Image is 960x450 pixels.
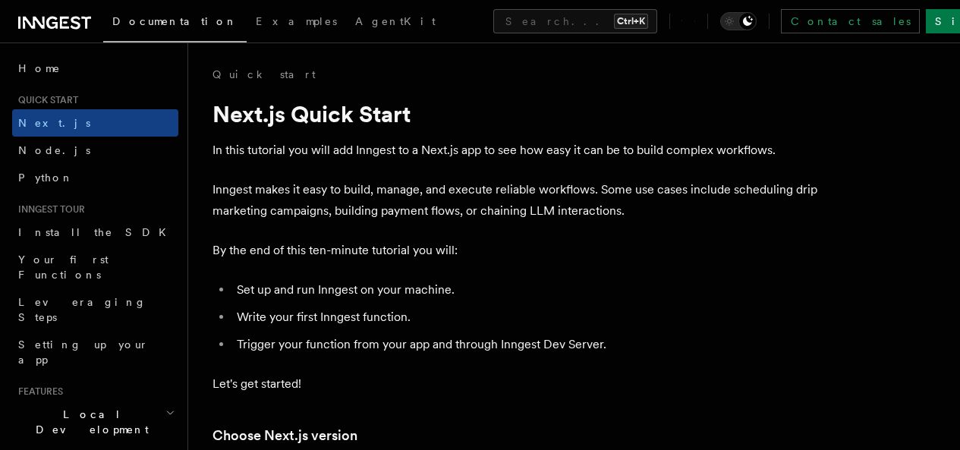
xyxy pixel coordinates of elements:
[18,253,109,281] span: Your first Functions
[212,67,316,82] a: Quick start
[12,219,178,246] a: Install the SDK
[12,331,178,373] a: Setting up your app
[18,226,175,238] span: Install the SDK
[247,5,346,41] a: Examples
[614,14,648,29] kbd: Ctrl+K
[18,172,74,184] span: Python
[18,338,149,366] span: Setting up your app
[720,12,757,30] button: Toggle dark mode
[12,203,85,216] span: Inngest tour
[256,15,337,27] span: Examples
[212,100,820,127] h1: Next.js Quick Start
[212,240,820,261] p: By the end of this ten-minute tutorial you will:
[103,5,247,42] a: Documentation
[18,61,61,76] span: Home
[12,246,178,288] a: Your first Functions
[212,179,820,222] p: Inngest makes it easy to build, manage, and execute reliable workflows. Some use cases include sc...
[212,140,820,161] p: In this tutorial you will add Inngest to a Next.js app to see how easy it can be to build complex...
[232,307,820,328] li: Write your first Inngest function.
[12,288,178,331] a: Leveraging Steps
[781,9,920,33] a: Contact sales
[346,5,445,41] a: AgentKit
[12,109,178,137] a: Next.js
[232,279,820,301] li: Set up and run Inngest on your machine.
[18,296,146,323] span: Leveraging Steps
[232,334,820,355] li: Trigger your function from your app and through Inngest Dev Server.
[12,407,165,437] span: Local Development
[18,117,90,129] span: Next.js
[18,144,90,156] span: Node.js
[212,373,820,395] p: Let's get started!
[12,385,63,398] span: Features
[12,94,78,106] span: Quick start
[212,425,357,446] a: Choose Next.js version
[12,137,178,164] a: Node.js
[12,164,178,191] a: Python
[355,15,436,27] span: AgentKit
[112,15,238,27] span: Documentation
[12,401,178,443] button: Local Development
[12,55,178,82] a: Home
[493,9,657,33] button: Search...Ctrl+K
